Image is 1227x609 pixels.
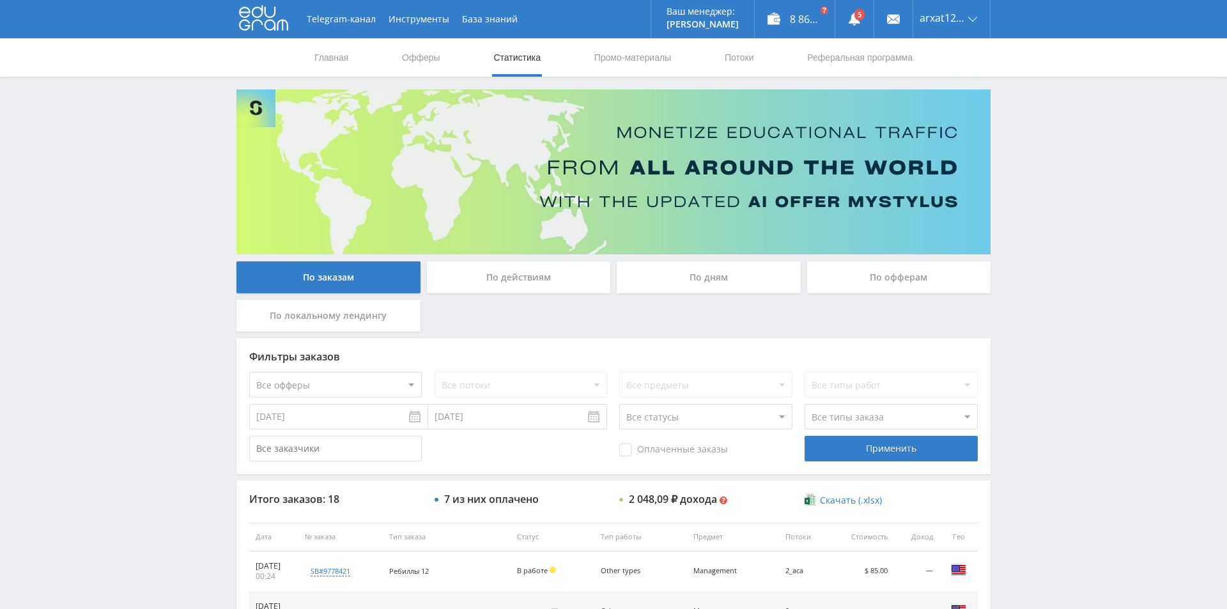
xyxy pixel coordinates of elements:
span: arxat1268 [920,13,964,23]
div: Фильтры заказов [249,351,978,362]
a: Офферы [401,38,442,77]
div: По дням [617,261,801,293]
div: По офферам [807,261,991,293]
div: По заказам [236,261,421,293]
input: Все заказчики [249,436,422,461]
a: Статистика [492,38,542,77]
div: По локальному лендингу [236,300,421,332]
p: Ваш менеджер: [667,6,739,17]
a: Реферальная программа [806,38,914,77]
p: [PERSON_NAME] [667,19,739,29]
img: Banner [236,89,991,254]
a: Промо-материалы [593,38,672,77]
div: По действиям [427,261,611,293]
div: Применить [805,436,977,461]
a: Потоки [723,38,755,77]
a: Главная [313,38,350,77]
span: Оплаченные заказы [619,443,728,456]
